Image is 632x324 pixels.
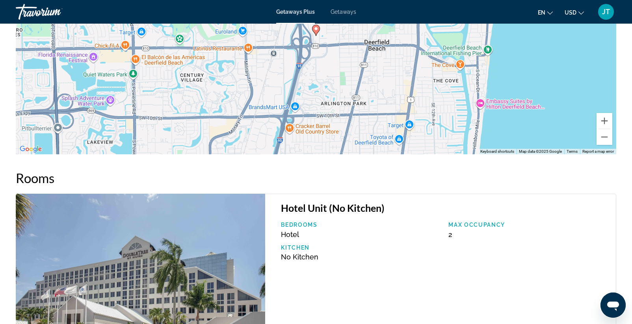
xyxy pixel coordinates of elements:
button: User Menu [596,4,616,20]
span: JT [602,8,610,16]
a: Terms (opens in new tab) [567,149,578,154]
img: Google [18,144,44,154]
span: USD [565,9,576,16]
a: Report a map error [582,149,614,154]
button: Zoom out [597,129,612,145]
span: Map data ©2025 Google [519,149,562,154]
button: Zoom in [597,113,612,129]
span: Hotel [281,230,299,239]
h2: Rooms [16,170,616,186]
p: Bedrooms [281,222,441,228]
a: Open this area in Google Maps (opens a new window) [18,144,44,154]
span: No Kitchen [281,253,318,261]
a: Getaways Plus [276,9,315,15]
p: Kitchen [281,244,441,251]
p: Max Occupancy [448,222,608,228]
a: Getaways [331,9,356,15]
button: Change currency [565,7,584,18]
span: 2 [448,230,452,239]
a: Travorium [16,2,95,22]
h3: Hotel Unit (No Kitchen) [281,202,608,214]
iframe: Button to launch messaging window [600,293,626,318]
button: Keyboard shortcuts [480,149,514,154]
span: en [538,9,545,16]
button: Change language [538,7,553,18]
